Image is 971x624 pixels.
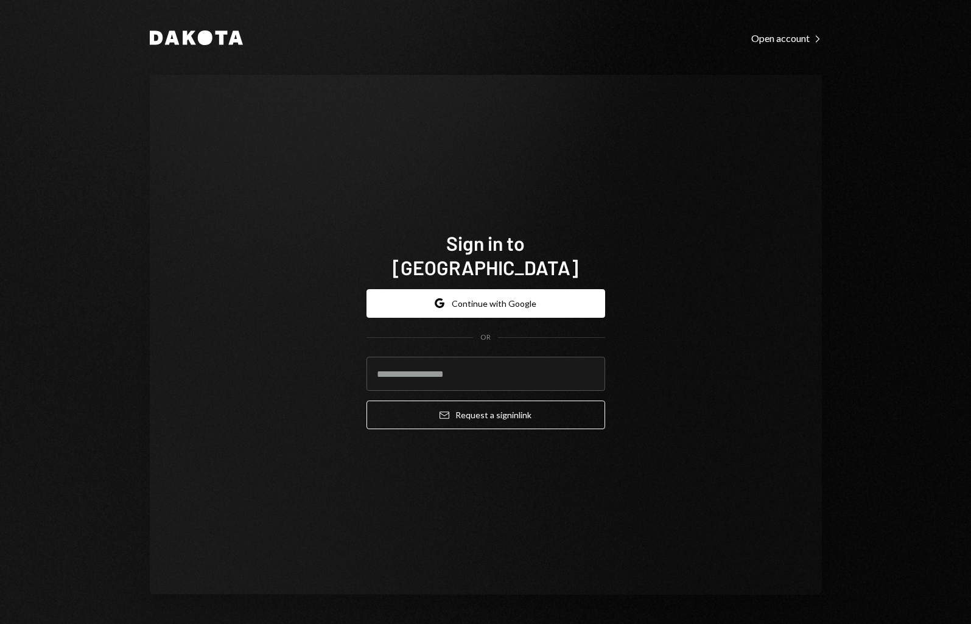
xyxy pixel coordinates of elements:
[751,32,822,44] div: Open account
[480,332,491,343] div: OR
[366,231,605,279] h1: Sign in to [GEOGRAPHIC_DATA]
[366,289,605,318] button: Continue with Google
[751,31,822,44] a: Open account
[366,401,605,429] button: Request a signinlink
